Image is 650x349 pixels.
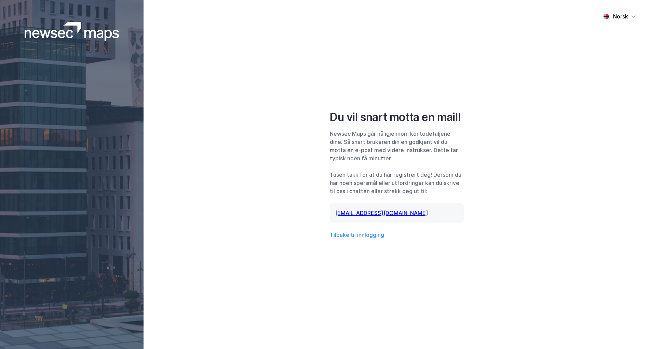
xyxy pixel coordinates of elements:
[25,22,119,41] img: logoWhite.bf58a803f64e89776f2b079ca2356427.svg
[330,110,464,124] div: Du vil snart motta en mail!
[616,316,650,349] div: Kontrollprogram for chat
[335,210,428,216] a: [EMAIL_ADDRESS][DOMAIN_NAME]
[330,130,464,162] div: Newsec Maps går nå igjennom kontodetaljene dine. Så snart brukeren din en godkjent vil du motta e...
[330,231,384,239] button: Tilbake til innlogging
[616,316,650,349] iframe: Chat Widget
[330,171,464,195] div: Tusen takk for at du har registrert deg! Dersom du har noen spørsmål eller utfordringer kan du sk...
[613,12,628,21] div: Norsk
